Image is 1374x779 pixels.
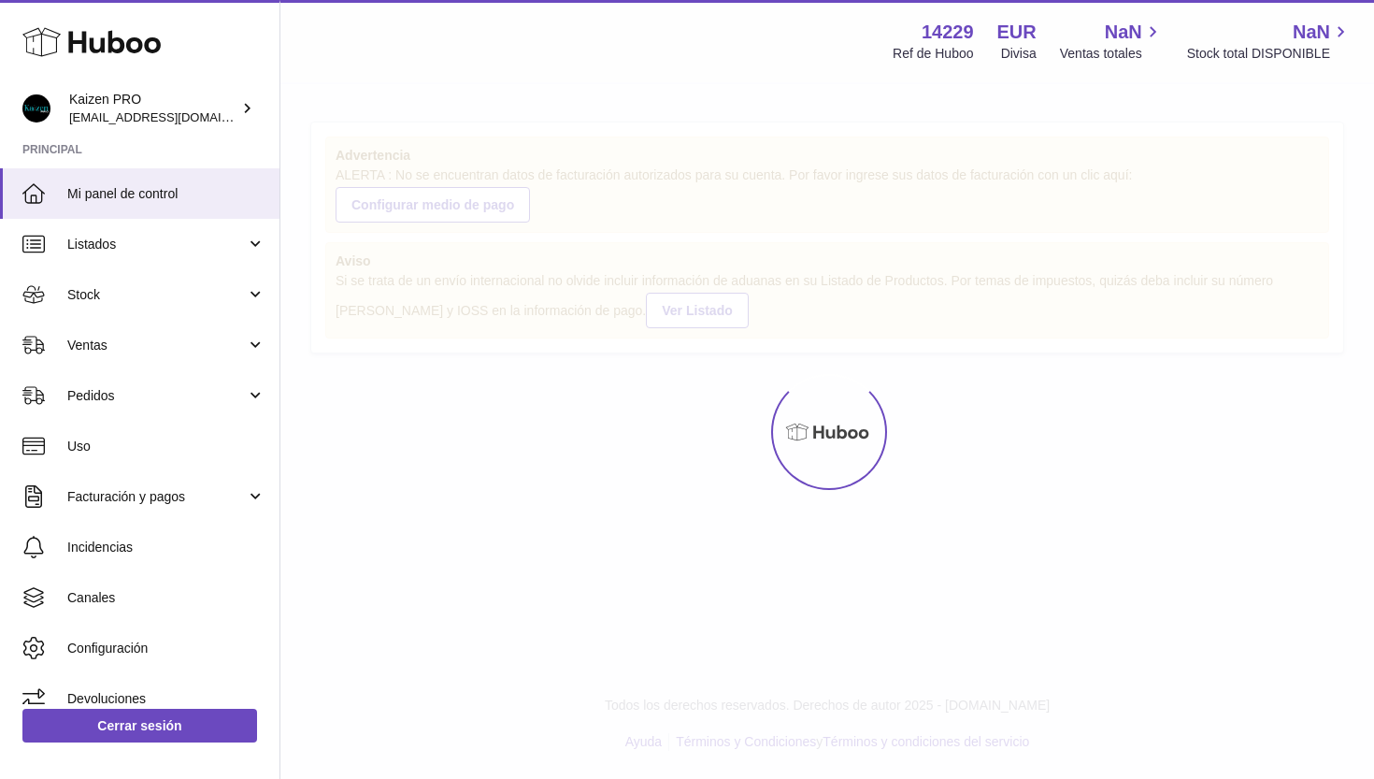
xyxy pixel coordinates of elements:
[67,387,246,405] span: Pedidos
[67,640,265,657] span: Configuración
[67,337,246,354] span: Ventas
[67,589,265,607] span: Canales
[67,690,265,708] span: Devoluciones
[893,45,973,63] div: Ref de Huboo
[1060,20,1164,63] a: NaN Ventas totales
[922,20,974,45] strong: 14229
[1001,45,1037,63] div: Divisa
[67,185,265,203] span: Mi panel de control
[997,20,1037,45] strong: EUR
[1187,20,1352,63] a: NaN Stock total DISPONIBLE
[22,94,50,123] img: info@kaizenproteam.com
[67,236,246,253] span: Listados
[69,91,237,126] div: Kaizen PRO
[67,539,265,556] span: Incidencias
[1187,45,1352,63] span: Stock total DISPONIBLE
[69,109,275,124] span: [EMAIL_ADDRESS][DOMAIN_NAME]
[1293,20,1330,45] span: NaN
[67,438,265,455] span: Uso
[67,488,246,506] span: Facturación y pagos
[22,709,257,743] a: Cerrar sesión
[1060,45,1164,63] span: Ventas totales
[67,286,246,304] span: Stock
[1105,20,1142,45] span: NaN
